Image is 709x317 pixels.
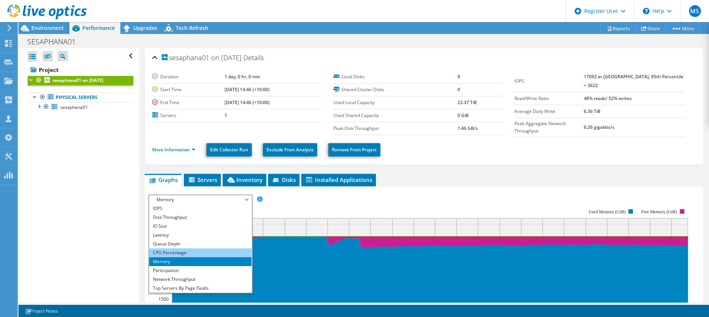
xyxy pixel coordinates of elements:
b: 1 [225,112,227,118]
a: Share [636,23,666,34]
span: sesaphana01 [60,104,88,110]
h1: SESAPHANA01 [24,38,87,46]
span: Graphs [148,176,178,183]
a: Physical Servers [28,93,133,102]
label: Peak Disk Throughput [333,125,458,132]
text: Free Memory (GiB) [641,209,677,214]
span: Servers [188,176,217,183]
li: Memory [149,257,251,266]
a: Reports [600,23,636,34]
li: IO Size [149,222,251,231]
label: IOPS [514,77,584,85]
svg: \n [643,8,650,14]
b: 48% reads/ 52% writes [584,95,632,101]
span: Memory [153,195,248,204]
text: 1500 [158,296,169,302]
span: MS [689,5,701,17]
b: 1.46 GB/s [458,125,478,131]
b: 8 [458,73,460,80]
li: CPU Percentage [149,248,251,257]
label: Start Time [152,86,225,93]
label: Servers [152,112,225,119]
label: Duration [152,73,225,80]
span: Tech Refresh [176,24,208,31]
b: 6.36 TiB [584,108,600,114]
b: sesaphana01 on [DATE] [52,77,103,83]
b: [DATE] 14:46 (+10:00) [225,99,270,106]
span: Inventory [226,176,263,183]
a: sesaphana01 [28,102,133,112]
label: Local Disks [333,73,458,80]
span: sesaphana01 on [DATE] [162,54,242,62]
li: Network Throughput [149,275,251,284]
span: Performance [82,24,115,31]
a: Project [28,64,133,76]
a: Remove From Project [328,143,380,156]
label: Peak Aggregate Network Throughput [514,120,584,135]
b: 17092 at [GEOGRAPHIC_DATA], 95th Percentile = 3622 [584,73,684,89]
a: More Information [152,147,195,153]
label: Used Shared Capacity [333,112,458,119]
li: Top Servers By Page Faults [149,284,251,293]
label: Shared Cluster Disks [333,86,458,93]
span: Installed Applications [305,176,372,183]
a: sesaphana01 on [DATE] [28,76,133,85]
a: More [665,23,700,34]
text: Used Memory (GiB) [589,209,626,214]
label: Used Local Capacity [333,99,458,106]
b: 6.26 gigabits/s [584,124,614,130]
label: Read/Write Ratio [514,95,584,102]
span: Disks [272,176,296,183]
a: Exclude From Analysis [263,143,317,156]
li: Latency [149,231,251,240]
li: Participation [149,266,251,275]
b: 0 [458,86,460,93]
li: Queue Depth [149,240,251,248]
a: Project Notes [20,306,63,316]
b: 23.37 TiB [458,99,477,106]
a: Edit Collector Run [206,143,252,156]
span: Environment [31,24,64,31]
label: Average Daily Write [514,108,584,115]
b: [DATE] 14:46 (+10:00) [225,86,270,93]
span: Details [243,53,264,62]
li: Disk Throughput [149,213,251,222]
label: End Time [152,99,225,106]
b: 1 day, 0 hr, 0 min [225,73,260,80]
b: 0 GiB [458,112,469,118]
li: IOPS [149,204,251,213]
span: Upgrades [133,24,157,31]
